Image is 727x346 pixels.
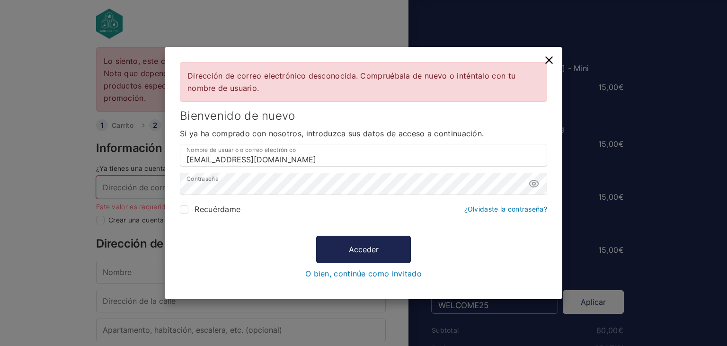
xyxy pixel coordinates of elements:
input: Recuérdame [180,205,188,213]
a: ¿Olvidaste la contraseña? [464,204,548,213]
span: Si ya ha comprado con nosotros, introduzca sus datos de acceso a continuación. [180,129,484,138]
span: Recuérdame [195,204,240,213]
input: Nombre de usuario o correo electrónico [180,144,547,167]
button: Acceder [316,236,411,263]
div: Dirección de correo electrónico desconocida. Compruébala de nuevo o inténtalo con tu nombre de us... [187,70,540,94]
a: O bien, continúe como invitado [305,269,422,278]
h3: Bienvenido de nuevo [180,109,547,123]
